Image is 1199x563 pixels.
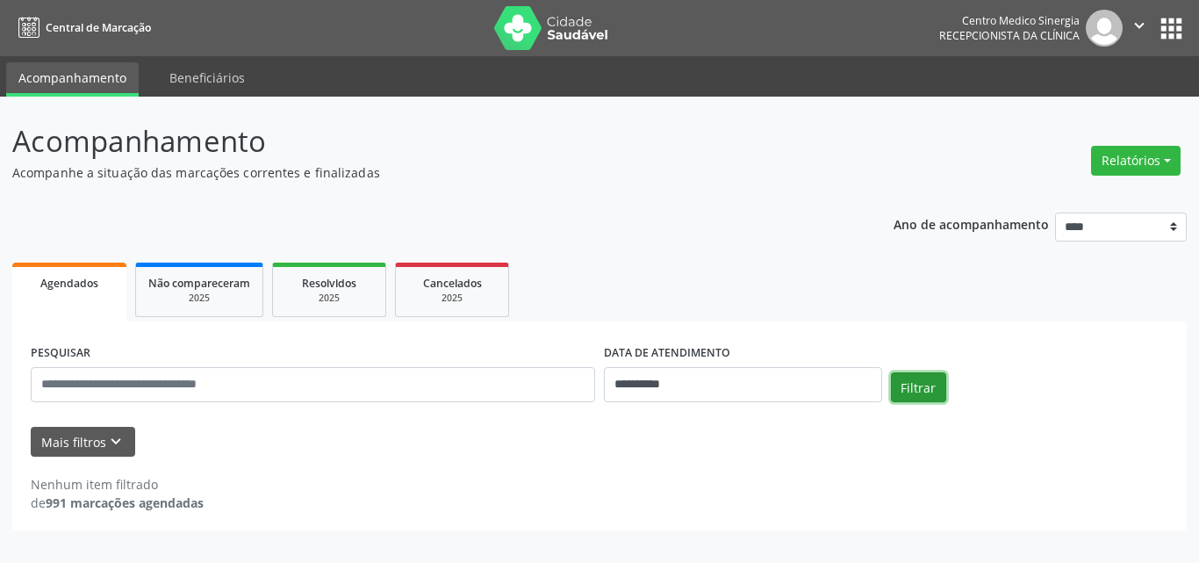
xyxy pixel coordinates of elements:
[157,62,257,93] a: Beneficiários
[12,119,835,163] p: Acompanhamento
[423,276,482,291] span: Cancelados
[148,292,250,305] div: 2025
[31,494,204,512] div: de
[1091,146,1181,176] button: Relatórios
[891,372,946,402] button: Filtrar
[1156,13,1187,44] button: apps
[894,213,1049,235] p: Ano de acompanhamento
[31,475,204,494] div: Nenhum item filtrado
[46,494,204,511] strong: 991 marcações agendadas
[31,427,135,458] button: Mais filtroskeyboard_arrow_down
[939,28,1080,43] span: Recepcionista da clínica
[302,276,356,291] span: Resolvidos
[12,163,835,182] p: Acompanhe a situação das marcações correntes e finalizadas
[408,292,496,305] div: 2025
[148,276,250,291] span: Não compareceram
[604,340,730,367] label: DATA DE ATENDIMENTO
[106,432,126,451] i: keyboard_arrow_down
[31,340,90,367] label: PESQUISAR
[939,13,1080,28] div: Centro Medico Sinergia
[40,276,98,291] span: Agendados
[6,62,139,97] a: Acompanhamento
[1086,10,1123,47] img: img
[46,20,151,35] span: Central de Marcação
[12,13,151,42] a: Central de Marcação
[285,292,373,305] div: 2025
[1123,10,1156,47] button: 
[1130,16,1149,35] i: 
